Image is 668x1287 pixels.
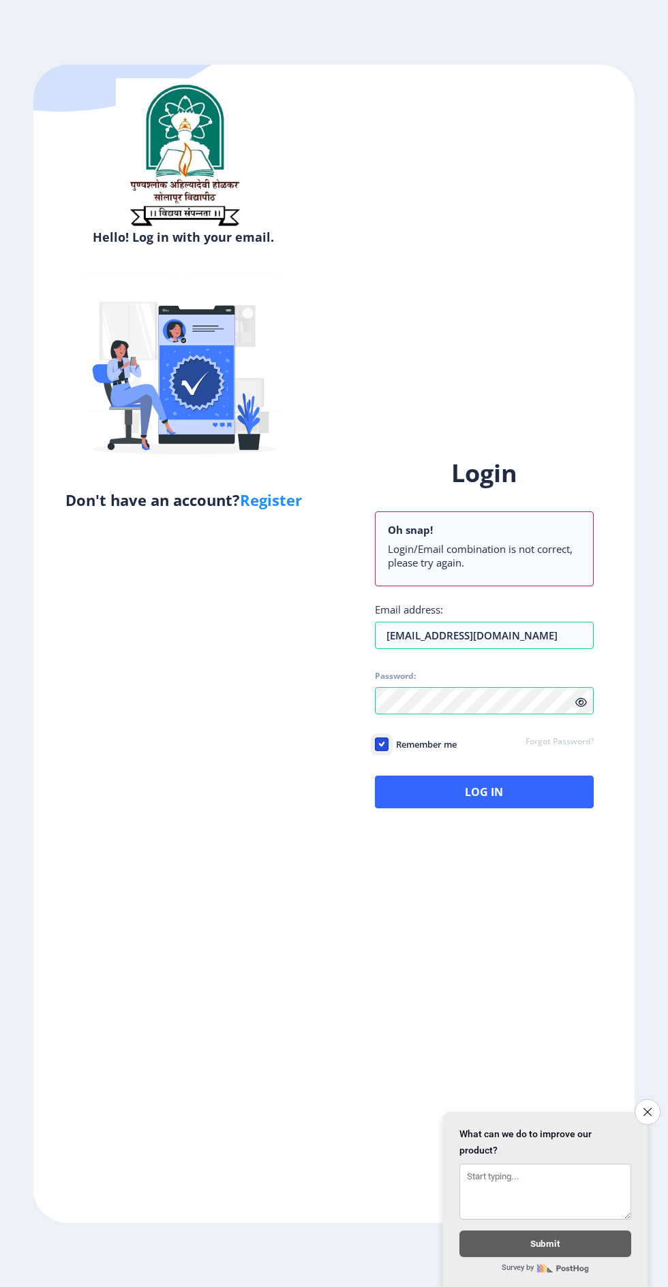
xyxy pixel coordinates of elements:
[375,603,443,616] label: Email address:
[44,489,324,511] h5: Don't have an account?
[65,251,303,489] img: Verified-rafiki.svg
[375,776,594,808] button: Log In
[388,523,433,537] b: Oh snap!
[240,490,302,510] a: Register
[388,542,581,569] li: Login/Email combination is not correct, please try again.
[44,229,324,245] h6: Hello! Log in with your email.
[389,736,457,752] span: Remember me
[375,457,594,490] h1: Login
[116,78,252,232] img: sulogo.png
[375,671,416,682] label: Password:
[526,736,594,748] a: Forgot Password?
[375,622,594,649] input: Email address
